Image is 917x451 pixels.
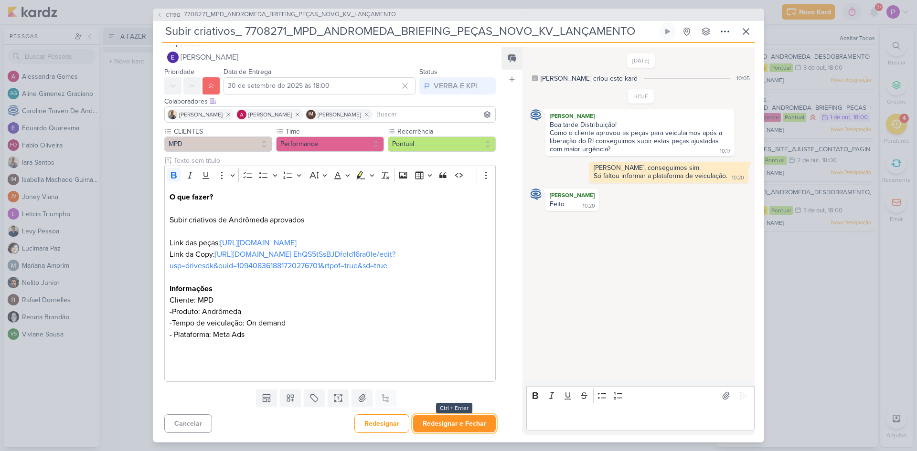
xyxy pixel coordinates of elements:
input: Texto sem título [172,156,496,166]
div: Editor editing area: main [526,405,755,431]
span: [PERSON_NAME] [318,110,361,119]
label: Data de Entrega [224,68,271,76]
div: Boa tarde Distribuição! [550,121,730,129]
button: Cancelar [164,414,212,433]
button: Performance [276,136,384,152]
img: Alessandra Gomes [237,110,246,119]
label: Recorrência [396,126,496,136]
div: Como o cliente aprovou as peças para veicularmos após a liberação do RI conseguimos subir estas p... [550,129,724,153]
p: -Produto: Andrômeda -Tempo de veiculação: On demand - Plataforma: Meta Ads [170,306,490,340]
p: IM [309,112,313,117]
div: VERBA E KPI [434,80,477,92]
div: Feito [550,200,565,208]
div: [PERSON_NAME] [547,111,733,121]
input: Select a date [224,77,416,94]
label: Prioridade [164,68,194,76]
div: Editor toolbar [526,386,755,405]
img: Iara Santos [168,110,177,119]
span: [PERSON_NAME] [179,110,223,119]
label: CLIENTES [173,126,272,136]
div: 10:20 [583,202,595,210]
div: Ligar relógio [664,28,672,35]
div: [PERSON_NAME] criou este kard [541,73,638,84]
input: Kard Sem Título [162,23,657,40]
a: [URL][DOMAIN_NAME] [220,238,297,248]
div: Editor toolbar [164,166,496,184]
strong: Informações [170,284,213,294]
div: [PERSON_NAME], conseguimos sim. [594,164,744,172]
div: Ctrl + Enter [436,403,472,413]
p: Subir criativos de Andrômeda aprovados Link das peças: Link da Copy: [170,191,490,283]
img: Eduardo Quaresma [167,52,179,63]
button: [PERSON_NAME] [164,49,496,66]
span: [PERSON_NAME] [181,52,238,63]
div: 10:17 [720,147,731,155]
button: Redesignar e Fechar [413,415,496,432]
button: Redesignar [354,414,409,433]
button: VERBA E KPI [419,77,496,94]
img: Caroline Traven De Andrade [530,109,542,121]
label: Time [285,126,384,136]
div: Editor editing area: main [164,184,496,382]
input: Buscar [374,109,493,120]
button: MPD [164,136,272,152]
div: [PERSON_NAME] [547,190,597,200]
button: Pontual [388,136,496,152]
img: Caroline Traven De Andrade [530,189,542,200]
div: Só faltou informar a plataforma de veiculação. [594,172,727,180]
label: Responsável [164,39,203,47]
p: Cliente: MPD [170,294,490,306]
div: Isabella Machado Guimarães [306,110,316,119]
strong: O que fazer? [170,192,213,202]
div: Colaboradores [164,96,496,106]
a: [URL][DOMAIN_NAME] EhQS5tSsBJDfold16ra0Ie/edit?usp=drivesdk&ouid=109408361881720276701&rtpof=true... [170,250,395,271]
div: 10:05 [736,74,750,83]
label: Status [419,68,437,76]
span: [PERSON_NAME] [248,110,292,119]
div: 10:20 [732,174,744,182]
